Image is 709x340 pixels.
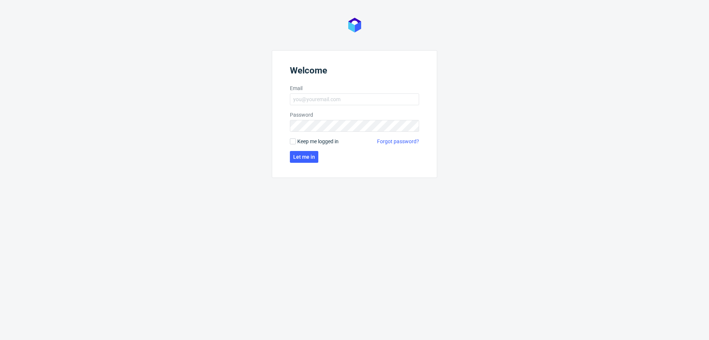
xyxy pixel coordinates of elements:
a: Forgot password? [377,138,419,145]
label: Password [290,111,419,119]
button: Let me in [290,151,318,163]
span: Keep me logged in [297,138,339,145]
header: Welcome [290,65,419,79]
label: Email [290,85,419,92]
input: you@youremail.com [290,93,419,105]
span: Let me in [293,154,315,159]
